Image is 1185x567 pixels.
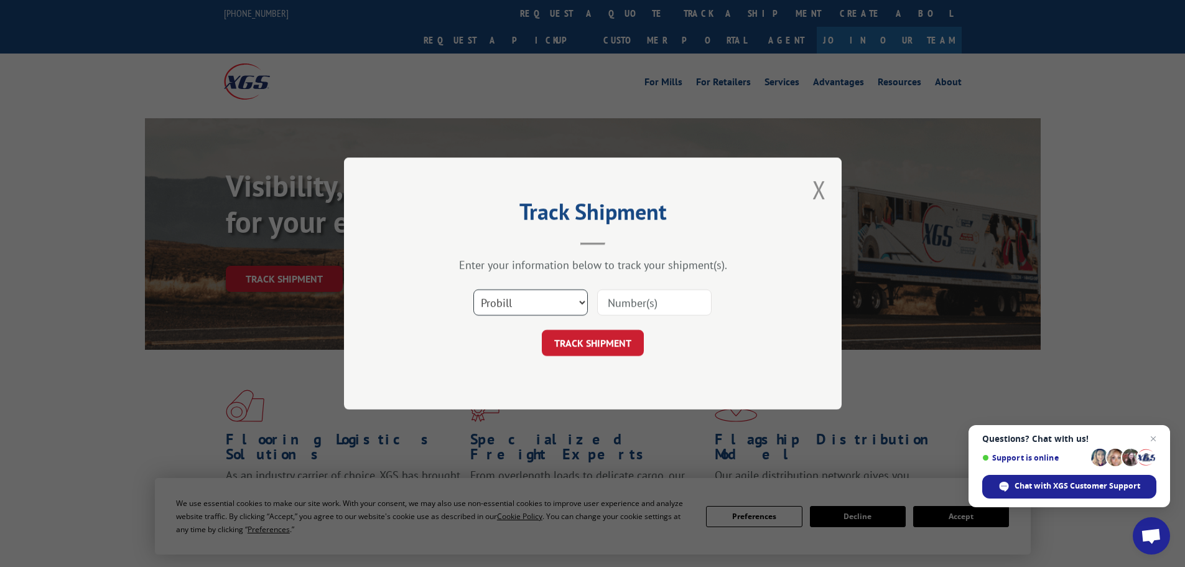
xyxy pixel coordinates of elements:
[1133,517,1170,555] div: Open chat
[982,434,1156,444] span: Questions? Chat with us!
[812,173,826,206] button: Close modal
[406,258,779,272] div: Enter your information below to track your shipment(s).
[406,203,779,227] h2: Track Shipment
[1146,431,1161,446] span: Close chat
[542,330,644,356] button: TRACK SHIPMENT
[1015,480,1140,492] span: Chat with XGS Customer Support
[597,289,712,316] input: Number(s)
[982,475,1156,499] div: Chat with XGS Customer Support
[982,453,1087,462] span: Support is online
